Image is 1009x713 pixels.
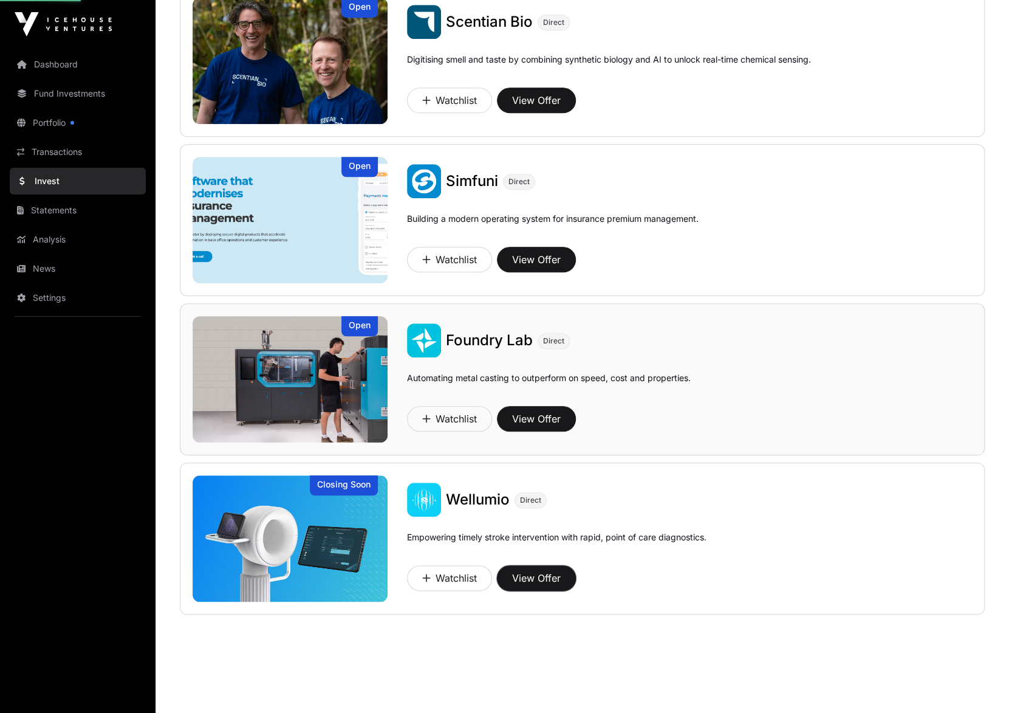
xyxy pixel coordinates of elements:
img: Scentian Bio [407,5,441,39]
span: Direct [543,336,564,346]
img: Foundry Lab [193,316,388,443]
button: View Offer [497,406,576,432]
img: Icehouse Ventures Logo [15,12,112,36]
div: Closing Soon [310,475,378,495]
button: View Offer [497,565,576,591]
a: Simfuni [446,171,498,191]
a: Settings [10,284,146,311]
a: WellumioClosing Soon [193,475,388,602]
a: SimfuniOpen [193,157,388,283]
a: Dashboard [10,51,146,78]
span: Direct [543,18,564,27]
img: Simfuni [193,157,388,283]
button: Watchlist [407,247,492,272]
img: Wellumio [193,475,388,602]
span: Foundry Lab [446,331,533,349]
a: Foundry Lab [446,331,533,350]
p: Automating metal casting to outperform on speed, cost and properties. [407,372,691,401]
button: Watchlist [407,88,492,113]
a: Transactions [10,139,146,165]
span: Wellumio [446,491,510,508]
span: Scentian Bio [446,13,533,30]
div: Open [341,157,378,177]
span: Direct [520,495,541,505]
button: View Offer [497,88,576,113]
a: Portfolio [10,109,146,136]
span: Direct [508,177,530,187]
a: Scentian Bio [446,12,533,32]
p: Empowering timely stroke intervention with rapid, point of care diagnostics. [407,531,706,560]
a: Statements [10,197,146,224]
img: Simfuni [407,164,441,198]
iframe: Chat Widget [948,655,1009,713]
a: Analysis [10,226,146,253]
img: Wellumio [407,483,441,517]
button: View Offer [497,247,576,272]
a: News [10,255,146,282]
p: Digitising smell and taste by combining synthetic biology and AI to unlock real-time chemical sen... [407,53,811,83]
img: Foundry Lab [407,323,441,357]
button: Watchlist [407,565,492,591]
a: Fund Investments [10,80,146,107]
div: Open [341,316,378,336]
a: Wellumio [446,490,510,509]
a: Foundry LabOpen [193,316,388,443]
p: Building a modern operating system for insurance premium management. [407,213,699,242]
a: Invest [10,168,146,195]
span: Simfuni [446,172,498,190]
button: Watchlist [407,406,492,432]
